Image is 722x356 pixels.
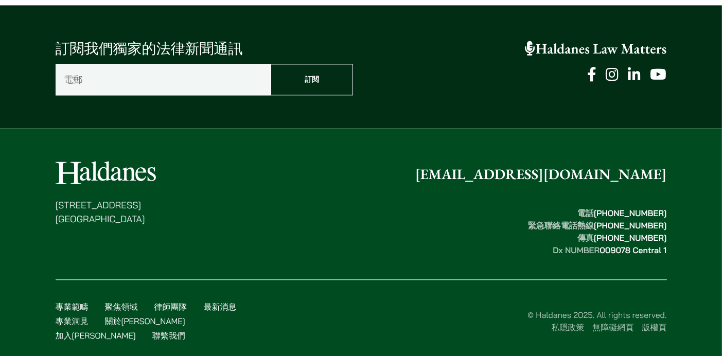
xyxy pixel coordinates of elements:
p: [STREET_ADDRESS] [GEOGRAPHIC_DATA] [56,198,156,226]
img: Logo of Haldanes [56,161,156,184]
a: 最新消息 [204,301,237,312]
a: 無障礙網頁 [593,322,634,332]
a: 加入[PERSON_NAME] [56,330,136,341]
a: 聯繫我們 [152,330,185,341]
input: 訂閱 [271,64,353,95]
mark: [PHONE_NUMBER] [594,220,667,230]
a: 關於[PERSON_NAME] [105,316,185,326]
a: 版權頁 [642,322,667,332]
a: 聚焦領域 [105,301,138,312]
a: 專業範疇 [56,301,89,312]
div: © Haldanes 2025. All rights reserved. [259,309,667,333]
a: 專業洞見 [56,316,89,326]
a: Haldanes Law Matters [525,40,667,58]
strong: 電話 緊急聯絡電話熱線 傳真 Dx NUMBER [528,208,667,255]
a: [EMAIL_ADDRESS][DOMAIN_NAME] [415,165,667,184]
mark: 009078 Central 1 [600,245,666,255]
mark: [PHONE_NUMBER] [594,208,667,218]
p: 訂閱我們獨家的法律新聞通訊 [56,38,353,60]
mark: [PHONE_NUMBER] [594,233,667,243]
a: 私隱政策 [552,322,585,332]
a: 律師團隊 [154,301,187,312]
input: 電郵 [56,64,271,95]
